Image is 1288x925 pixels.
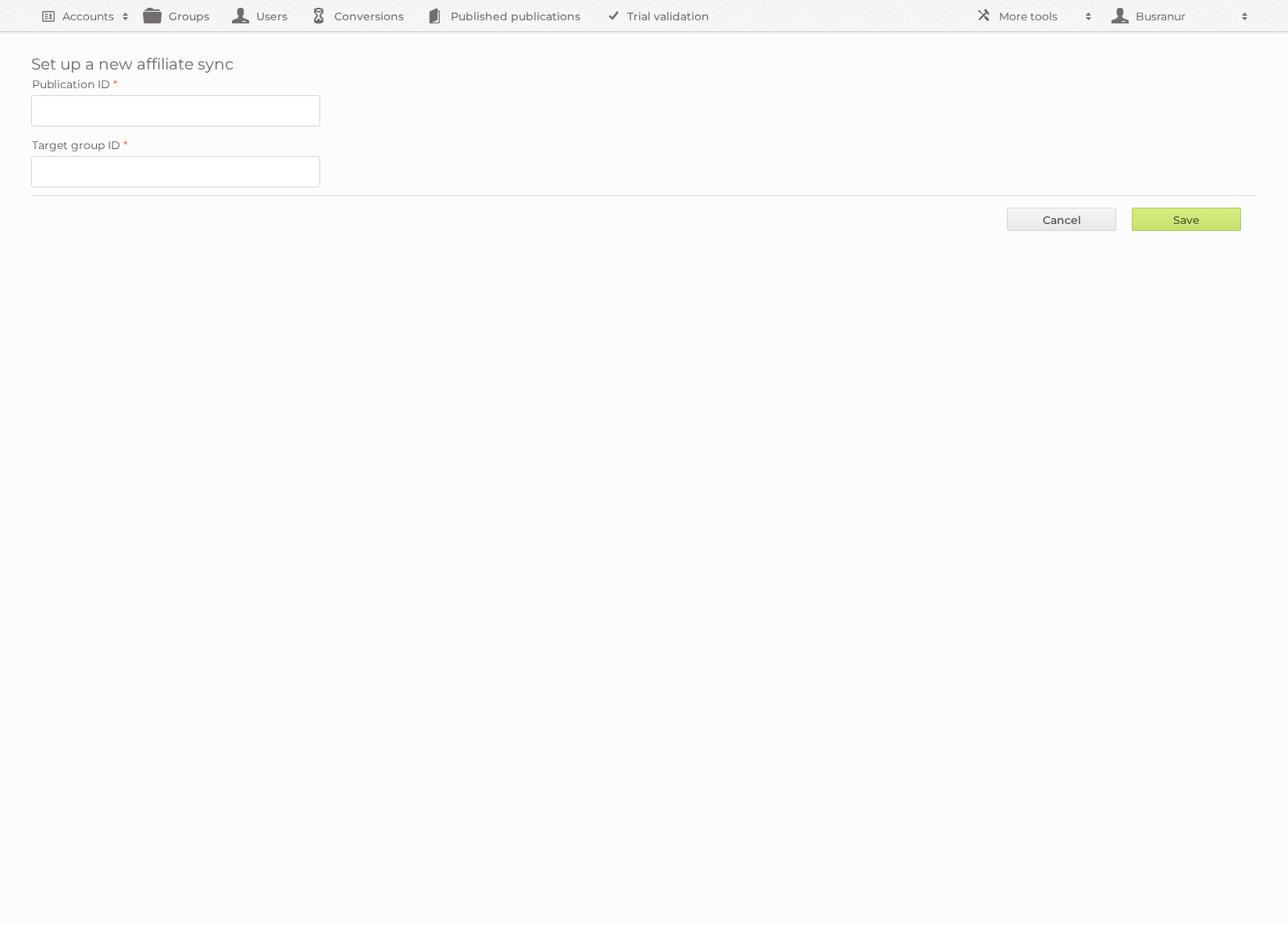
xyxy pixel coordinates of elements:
h2: More tools [999,9,1077,24]
h2: Busranur [1132,9,1233,24]
span: Target group ID [32,138,120,152]
a: Cancel [1007,208,1116,231]
span: Publication ID [32,77,110,91]
h1: Set up a new affiliate sync [31,55,1257,73]
input: Save [1132,208,1241,231]
h2: Accounts [62,9,114,24]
